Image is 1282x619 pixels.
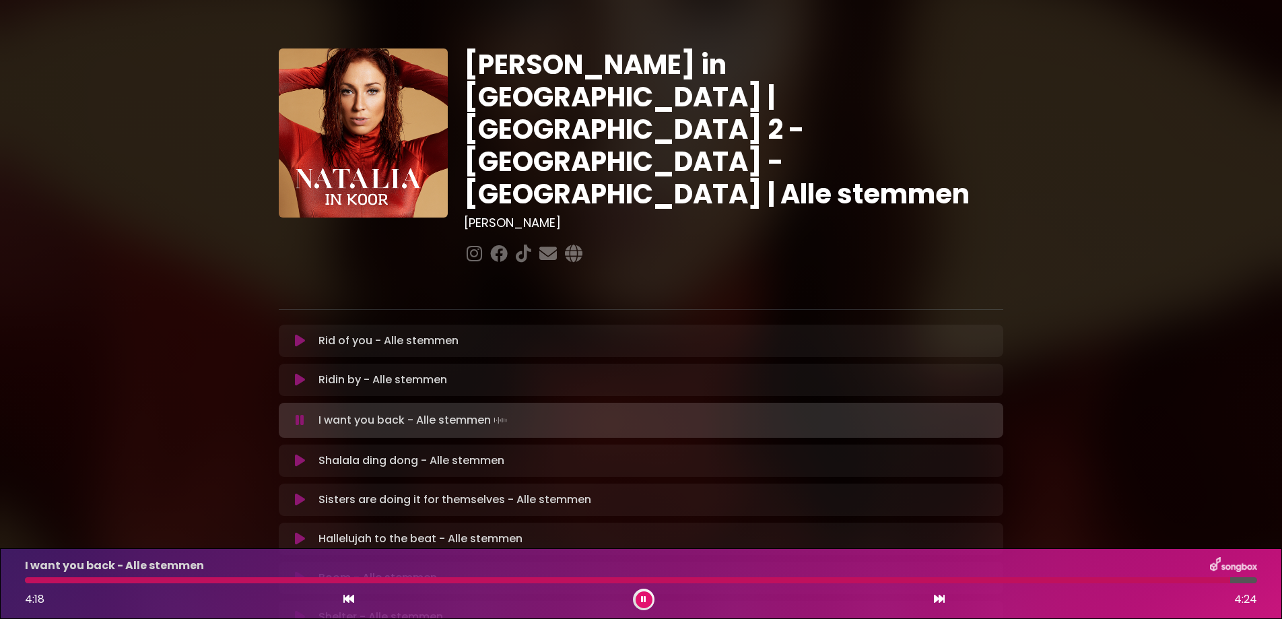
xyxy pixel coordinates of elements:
h3: [PERSON_NAME] [464,216,1003,230]
span: 4:18 [25,591,44,607]
h1: [PERSON_NAME] in [GEOGRAPHIC_DATA] | [GEOGRAPHIC_DATA] 2 - [GEOGRAPHIC_DATA] - [GEOGRAPHIC_DATA] ... [464,48,1003,210]
img: YTVS25JmS9CLUqXqkEhs [279,48,448,218]
p: I want you back - Alle stemmen [318,411,510,430]
p: Rid of you - Alle stemmen [318,333,459,349]
p: Ridin by - Alle stemmen [318,372,447,388]
p: Hallelujah to the beat - Alle stemmen [318,531,522,547]
p: Shalala ding dong - Alle stemmen [318,453,504,469]
span: 4:24 [1234,591,1257,608]
img: waveform4.gif [491,411,510,430]
p: Sisters are doing it for themselves - Alle stemmen [318,492,591,508]
img: songbox-logo-white.png [1210,557,1257,575]
p: I want you back - Alle stemmen [25,558,204,574]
